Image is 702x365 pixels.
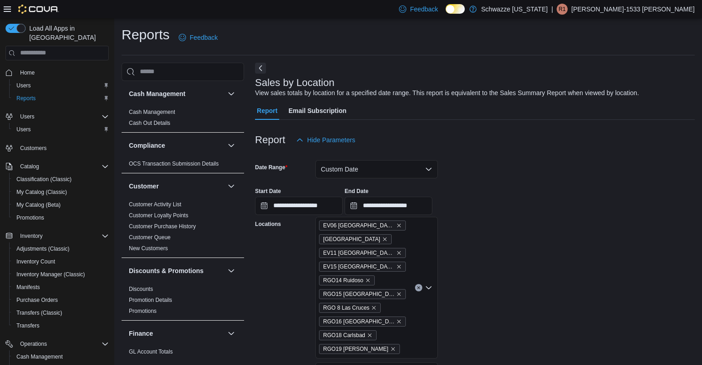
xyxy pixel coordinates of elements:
[13,124,34,135] a: Users
[16,338,109,349] span: Operations
[16,284,40,291] span: Manifests
[26,24,109,42] span: Load All Apps in [GEOGRAPHIC_DATA]
[16,271,85,278] span: Inventory Manager (Classic)
[13,199,109,210] span: My Catalog (Beta)
[175,28,221,47] a: Feedback
[255,77,335,88] h3: Sales by Location
[16,214,44,221] span: Promotions
[13,93,109,104] span: Reports
[129,329,224,338] button: Finance
[323,303,369,312] span: RGO 8 Las Cruces
[20,69,35,76] span: Home
[558,4,565,15] span: R1
[129,286,153,292] a: Discounts
[129,201,181,208] span: Customer Activity List
[9,199,112,211] button: My Catalog (Beta)
[13,124,109,135] span: Users
[319,317,406,327] span: RGO16 Alamogordo
[319,262,406,272] span: EV15 Las Cruces North
[396,250,402,256] button: Remove EV11 Las Cruces South Valley from selection in this group
[13,269,109,280] span: Inventory Manager (Classic)
[446,4,465,14] input: Dark Mode
[13,307,109,318] span: Transfers (Classic)
[13,282,109,293] span: Manifests
[9,92,112,105] button: Reports
[129,223,196,230] a: Customer Purchase History
[129,119,170,127] span: Cash Out Details
[557,4,568,15] div: Ryan-1533 Ordorica
[425,284,432,291] button: Open list of options
[13,80,34,91] a: Users
[129,266,224,275] button: Discounts & Promotions
[16,296,58,304] span: Purchase Orders
[13,307,66,318] a: Transfers (Classic)
[323,276,363,285] span: RGO14 Ruidoso
[257,102,277,120] span: Report
[367,333,372,338] button: Remove RGO18 Carlsbad from selection in this group
[129,89,224,98] button: Cash Management
[255,63,266,74] button: Next
[551,4,553,15] p: |
[18,5,59,14] img: Cova
[16,338,51,349] button: Operations
[13,256,109,267] span: Inventory Count
[16,142,109,154] span: Customers
[16,188,67,196] span: My Catalog (Classic)
[323,248,394,258] span: EV11 [GEOGRAPHIC_DATA]
[16,67,38,78] a: Home
[16,111,38,122] button: Users
[9,306,112,319] button: Transfers (Classic)
[13,351,109,362] span: Cash Management
[16,231,46,242] button: Inventory
[122,26,170,44] h1: Reports
[13,243,73,254] a: Adjustments (Classic)
[9,294,112,306] button: Purchase Orders
[9,186,112,199] button: My Catalog (Classic)
[129,141,224,150] button: Compliance
[226,140,237,151] button: Compliance
[129,223,196,230] span: Customer Purchase History
[323,290,394,299] span: RGO15 [GEOGRAPHIC_DATA]
[20,145,47,152] span: Customers
[129,160,219,167] span: OCS Transaction Submission Details
[319,220,406,231] span: EV06 Las Cruces East
[9,268,112,281] button: Inventory Manager (Classic)
[9,255,112,268] button: Inventory Count
[9,173,112,186] button: Classification (Classic)
[255,164,287,171] label: Date Range
[13,199,64,210] a: My Catalog (Beta)
[319,330,377,340] span: RGO18 Carlsbad
[129,308,157,314] a: Promotions
[16,322,39,329] span: Transfers
[481,4,548,15] p: Schwazze [US_STATE]
[323,331,365,340] span: RGO18 Carlsbad
[129,245,168,252] span: New Customers
[255,220,281,228] label: Locations
[9,211,112,224] button: Promotions
[315,160,438,178] button: Custom Date
[396,291,402,297] button: Remove RGO15 Sunland Park from selection in this group
[226,88,237,99] button: Cash Management
[2,66,112,79] button: Home
[129,201,181,208] a: Customer Activity List
[255,88,639,98] div: View sales totals by location for a specified date range. This report is equivalent to the Sales ...
[20,113,34,120] span: Users
[323,262,394,271] span: EV15 [GEOGRAPHIC_DATA]
[13,187,71,198] a: My Catalog (Classic)
[129,212,188,219] a: Customer Loyalty Points
[396,319,402,324] button: Remove RGO16 Alamogordo from selection in this group
[129,348,173,355] span: GL Account Totals
[129,297,172,303] a: Promotion Details
[255,134,285,145] h3: Report
[345,188,368,195] label: End Date
[16,201,61,209] span: My Catalog (Beta)
[122,107,244,132] div: Cash Management
[13,212,48,223] a: Promotions
[16,231,109,242] span: Inventory
[255,197,343,215] input: Press the down key to open a popover containing a calendar.
[13,212,109,223] span: Promotions
[16,111,109,122] span: Users
[226,181,237,192] button: Customer
[319,303,381,313] span: RGO 8 Las Cruces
